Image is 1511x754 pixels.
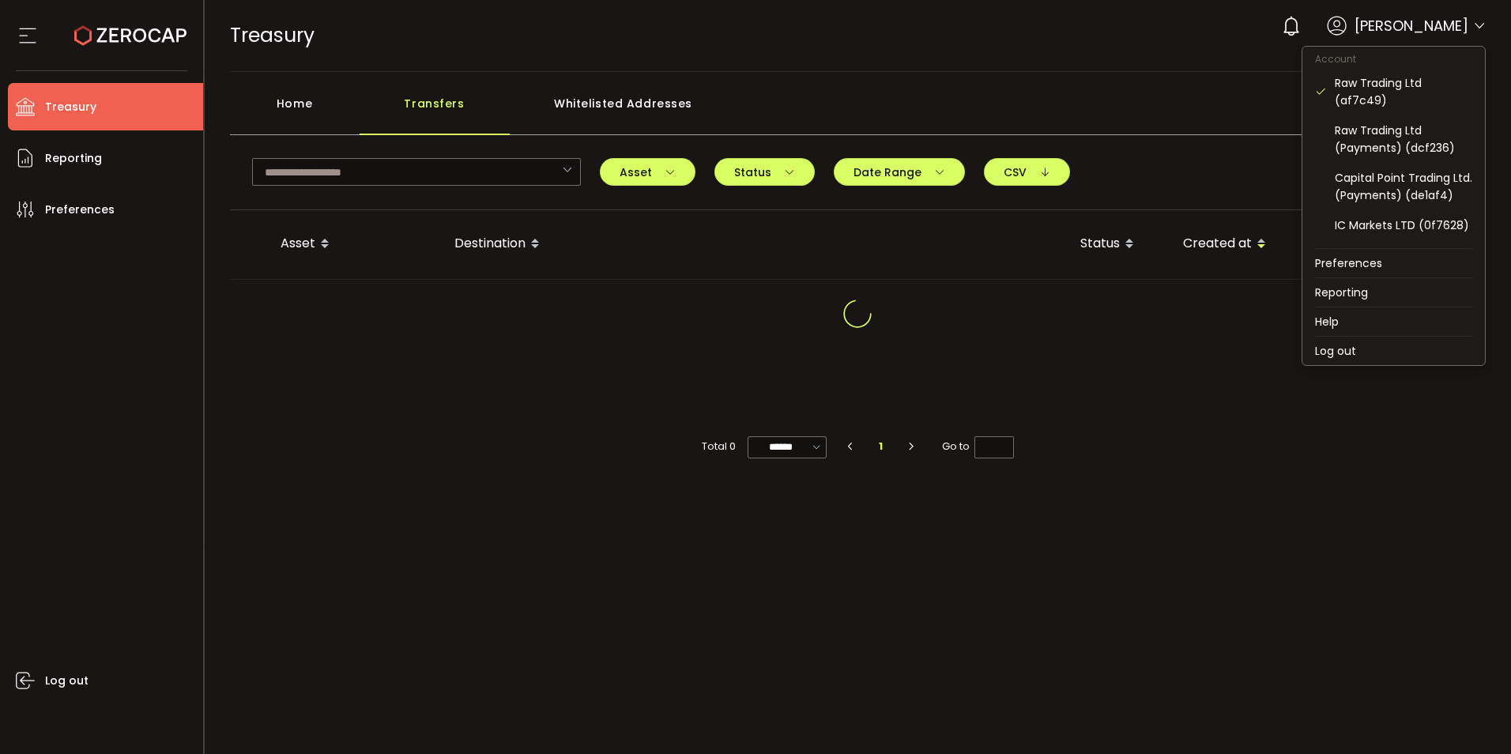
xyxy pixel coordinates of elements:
span: CSV [1004,167,1050,178]
div: Capital Point Trading Ltd. (Payments) (de1af4) [1335,169,1472,204]
div: Capital Point Trading Ltd. (B2B) (ce2efa) [1335,247,1472,281]
li: Reporting [1302,278,1485,307]
span: [PERSON_NAME] [1355,15,1468,36]
span: Treasury [230,21,315,49]
span: Total 0 [702,435,736,458]
li: 1 [867,435,895,458]
div: Raw Trading Ltd (af7c49) [1335,74,1472,109]
span: Asset [620,167,676,178]
span: Date Range [853,167,945,178]
button: Asset [600,158,695,186]
button: Status [714,158,815,186]
button: CSV [984,158,1070,186]
div: Home [230,88,360,135]
span: Go to [942,435,1014,458]
span: Account [1302,52,1369,66]
div: Raw Trading Ltd (Payments) (dcf236) [1335,122,1472,156]
div: Whitelisted Addresses [510,88,737,135]
span: Reporting [45,147,102,170]
span: Raw Trading Ltd (af7c49) [1328,44,1486,62]
span: Preferences [45,198,115,221]
span: Log out [45,669,89,692]
span: Treasury [45,96,96,119]
li: Help [1302,307,1485,336]
div: IC Markets LTD (0f7628) [1335,217,1472,234]
div: Transfers [360,88,510,135]
li: Log out [1302,337,1485,365]
span: Status [734,167,795,178]
button: Date Range [834,158,965,186]
li: Preferences [1302,249,1485,277]
iframe: Chat Widget [1432,678,1511,754]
